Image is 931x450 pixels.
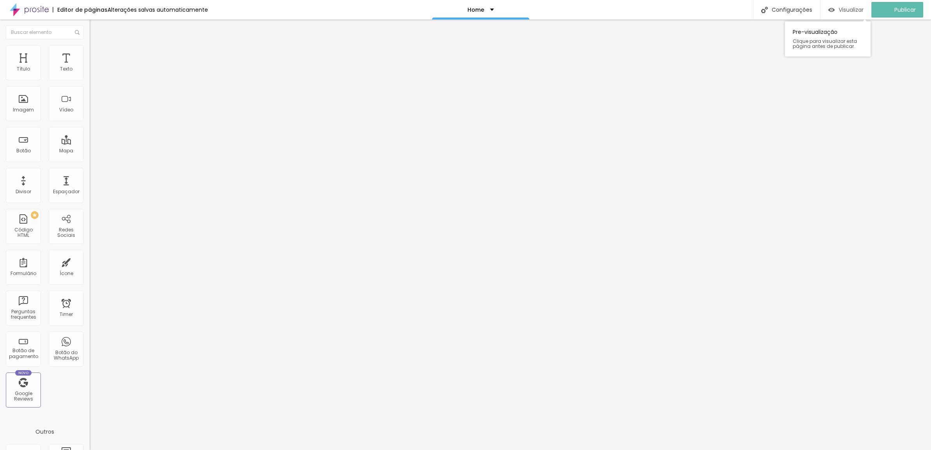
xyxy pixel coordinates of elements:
[108,7,208,12] div: Alterações salvas automaticamente
[785,21,871,56] div: Pre-visualização
[16,148,31,154] div: Botão
[15,370,32,376] div: Novo
[13,107,34,113] div: Imagem
[8,309,39,320] div: Perguntas frequentes
[51,227,81,238] div: Redes Sociais
[8,348,39,359] div: Botão de pagamento
[828,7,835,13] img: view-1.svg
[8,391,39,402] div: Google Reviews
[820,2,871,18] button: Visualizar
[871,2,923,18] button: Publicar
[60,271,73,276] div: Ícone
[53,7,108,12] div: Editor de páginas
[894,7,916,13] span: Publicar
[839,7,864,13] span: Visualizar
[53,189,79,194] div: Espaçador
[51,350,81,361] div: Botão do WhatsApp
[6,25,84,39] input: Buscar elemento
[793,39,863,49] span: Clique para visualizar esta página antes de publicar.
[761,7,768,13] img: Icone
[467,7,484,12] p: Home
[59,107,73,113] div: Vídeo
[17,66,30,72] div: Título
[59,148,73,154] div: Mapa
[8,227,39,238] div: Código HTML
[11,271,36,276] div: Formulário
[75,30,79,35] img: Icone
[60,312,73,317] div: Timer
[16,189,31,194] div: Divisor
[60,66,72,72] div: Texto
